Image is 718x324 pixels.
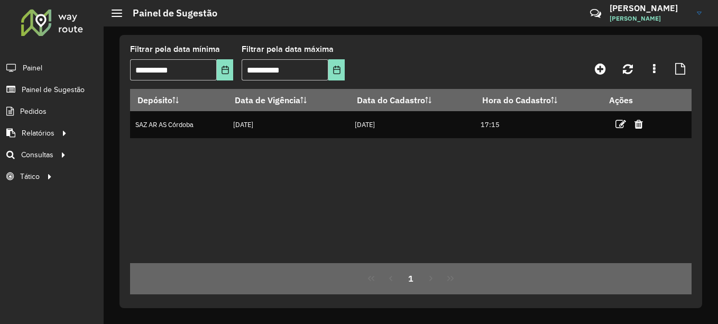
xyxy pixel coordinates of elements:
td: 17:15 [475,111,602,138]
button: 1 [401,268,421,289]
h3: [PERSON_NAME] [610,3,689,13]
a: Excluir [634,117,643,131]
font: Data de Vigência [235,95,300,105]
th: Ações [602,89,665,111]
font: Data do Cadastro [357,95,425,105]
span: Pedidos [20,106,47,117]
span: Relatórios [22,128,54,139]
td: SAZ AR AS Córdoba [130,111,227,138]
a: Editar [615,117,626,131]
font: Filtrar pela data máxima [242,44,334,53]
span: Consultas [21,149,53,160]
button: Elija la fecha [328,59,345,80]
font: Filtrar pela data mínima [130,44,220,53]
button: Elija la fecha [217,59,233,80]
a: Contato Rápido [584,2,607,25]
span: Tático [20,171,40,182]
span: [PERSON_NAME] [610,14,689,23]
span: Painel de Sugestão [22,84,85,95]
span: Painel [23,62,42,74]
font: Depósito [137,95,172,105]
td: [DATE] [349,111,475,138]
font: Hora do Cadastro [482,95,551,105]
h2: Painel de Sugestão [122,7,217,19]
td: [DATE] [227,111,349,138]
